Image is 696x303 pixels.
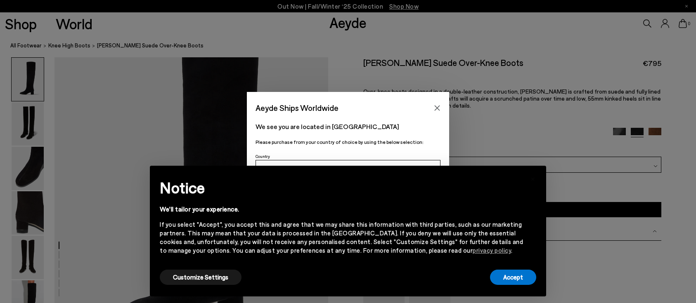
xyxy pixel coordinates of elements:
div: We'll tailor your experience. [160,205,523,214]
button: Customize Settings [160,270,241,285]
span: × [530,172,536,184]
div: If you select "Accept", you accept this and agree that we may share this information with third p... [160,220,523,255]
p: Please purchase from your country of choice by using the below selection: [256,138,440,146]
button: Close this notice [523,168,543,188]
button: Close [431,102,443,114]
span: Country [256,154,270,159]
p: We see you are located in [GEOGRAPHIC_DATA] [256,122,440,132]
a: privacy policy [473,247,511,254]
button: Accept [490,270,536,285]
h2: Notice [160,177,523,198]
span: Aeyde Ships Worldwide [256,101,339,115]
